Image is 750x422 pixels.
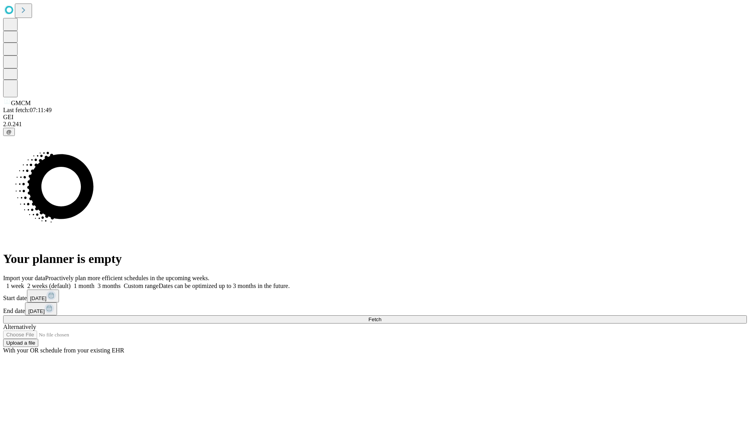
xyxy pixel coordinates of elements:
[3,275,45,281] span: Import your data
[3,121,747,128] div: 2.0.241
[6,283,24,289] span: 1 week
[3,347,124,354] span: With your OR schedule from your existing EHR
[3,114,747,121] div: GEI
[45,275,209,281] span: Proactively plan more efficient schedules in the upcoming weeks.
[74,283,95,289] span: 1 month
[3,128,15,136] button: @
[25,302,57,315] button: [DATE]
[3,302,747,315] div: End date
[368,316,381,322] span: Fetch
[98,283,121,289] span: 3 months
[3,107,52,113] span: Last fetch: 07:11:49
[3,252,747,266] h1: Your planner is empty
[159,283,289,289] span: Dates can be optimized up to 3 months in the future.
[6,129,12,135] span: @
[27,283,71,289] span: 2 weeks (default)
[27,290,59,302] button: [DATE]
[28,308,45,314] span: [DATE]
[11,100,31,106] span: GMCM
[124,283,159,289] span: Custom range
[3,324,36,330] span: Alternatively
[30,295,46,301] span: [DATE]
[3,290,747,302] div: Start date
[3,339,38,347] button: Upload a file
[3,315,747,324] button: Fetch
